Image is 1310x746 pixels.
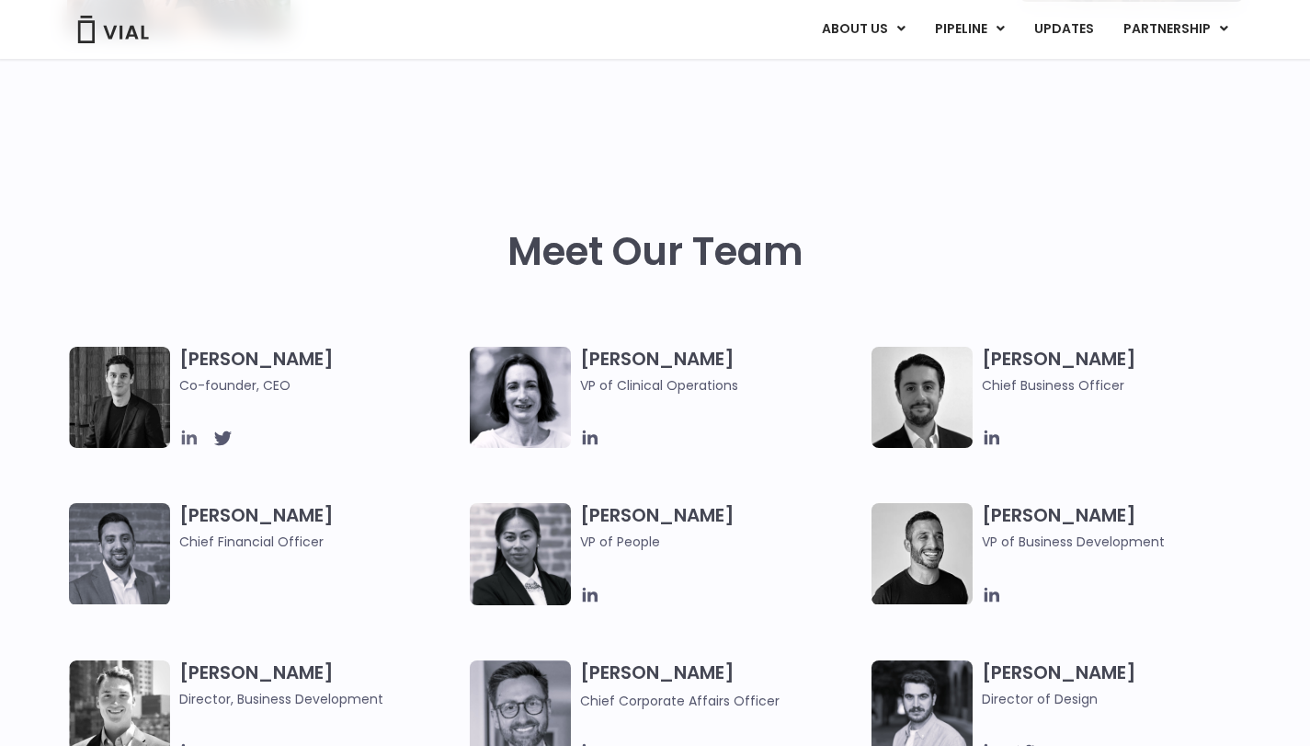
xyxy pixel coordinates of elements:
span: Co-founder, CEO [179,375,461,396]
span: Chief Business Officer [982,375,1264,396]
span: VP of Clinical Operations [580,375,862,396]
h3: [PERSON_NAME] [982,660,1264,709]
span: Chief Financial Officer [179,532,461,552]
span: VP of People [580,532,862,552]
img: A black and white photo of a man in a suit attending a Summit. [69,347,170,448]
a: PARTNERSHIPMenu Toggle [1109,14,1243,45]
span: Director, Business Development [179,689,461,709]
img: A black and white photo of a man smiling. [871,503,973,604]
h3: [PERSON_NAME] [179,660,461,709]
span: Director of Design [982,689,1264,709]
h3: [PERSON_NAME] [580,660,862,711]
span: VP of Business Development [982,532,1264,552]
img: Image of smiling woman named Amy [470,347,571,448]
a: PIPELINEMenu Toggle [920,14,1019,45]
img: A black and white photo of a man in a suit holding a vial. [871,347,973,448]
img: Catie [470,503,571,605]
h3: [PERSON_NAME] [982,347,1264,396]
h3: [PERSON_NAME] [580,503,862,579]
img: Vial Logo [76,16,150,43]
h2: Meet Our Team [507,230,803,274]
img: Headshot of smiling man named Samir [69,503,170,604]
h3: [PERSON_NAME] [179,347,461,396]
h3: [PERSON_NAME] [982,503,1264,552]
span: Chief Corporate Affairs Officer [580,692,780,710]
h3: [PERSON_NAME] [179,503,461,552]
a: UPDATES [1020,14,1108,45]
h3: [PERSON_NAME] [580,347,862,396]
a: ABOUT USMenu Toggle [807,14,919,45]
